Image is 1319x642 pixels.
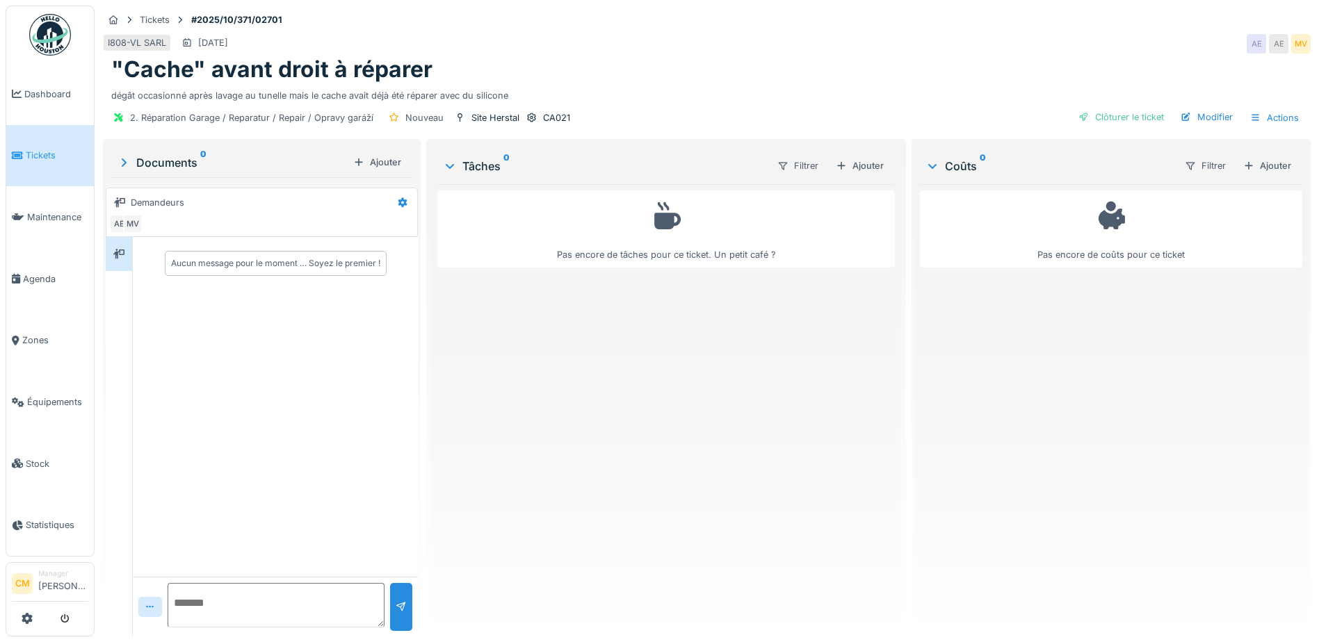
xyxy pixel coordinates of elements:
div: MV [123,214,143,233]
div: Ajouter [830,156,889,175]
div: Ajouter [348,153,407,172]
span: Statistiques [26,518,88,532]
div: CA021 [543,111,570,124]
div: MV [1291,34,1311,53]
div: Manager [38,568,88,579]
div: Demandeurs [131,196,184,209]
a: Statistiques [6,495,94,557]
div: Ajouter [1238,156,1297,175]
a: Zones [6,310,94,372]
h1: "Cache" avant droit à réparer [111,56,432,83]
div: 2. Réparation Garage / Reparatur / Repair / Opravy garáží [130,111,373,124]
div: Tâches [443,158,766,174]
div: AE [1269,34,1288,53]
span: Agenda [23,272,88,286]
div: Site Herstal [471,111,519,124]
strong: #2025/10/371/02701 [186,13,288,26]
div: dégât occasionné après lavage au tunelle mais le cache avait déjà été réparer avec du silicone [111,83,1302,102]
span: Tickets [26,149,88,162]
span: Équipements [27,395,88,409]
div: Coûts [925,158,1173,174]
div: [DATE] [198,36,228,49]
sup: 0 [980,158,986,174]
a: Tickets [6,125,94,187]
a: Agenda [6,248,94,310]
div: Clôturer le ticket [1073,108,1170,126]
span: Stock [26,457,88,470]
div: Filtrer [771,156,825,176]
div: Aucun message pour le moment … Soyez le premier ! [171,257,380,270]
a: Dashboard [6,63,94,125]
div: AE [109,214,129,233]
a: Équipements [6,371,94,433]
div: Actions [1244,108,1305,128]
div: Documents [117,154,348,171]
div: Nouveau [405,111,444,124]
li: CM [12,573,33,594]
span: Dashboard [24,88,88,101]
div: Pas encore de coûts pour ce ticket [929,197,1293,261]
a: CM Manager[PERSON_NAME] [12,568,88,602]
div: I808-VL SARL [108,36,166,49]
sup: 0 [200,154,207,171]
div: Tickets [140,13,170,26]
span: Maintenance [27,211,88,224]
div: AE [1247,34,1266,53]
div: Pas encore de tâches pour ce ticket. Un petit café ? [446,197,886,261]
a: Maintenance [6,186,94,248]
sup: 0 [503,158,510,174]
div: Filtrer [1179,156,1232,176]
div: Modifier [1175,108,1238,126]
img: Badge_color-CXgf-gQk.svg [29,14,71,56]
span: Zones [22,334,88,347]
li: [PERSON_NAME] [38,568,88,598]
a: Stock [6,433,94,495]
